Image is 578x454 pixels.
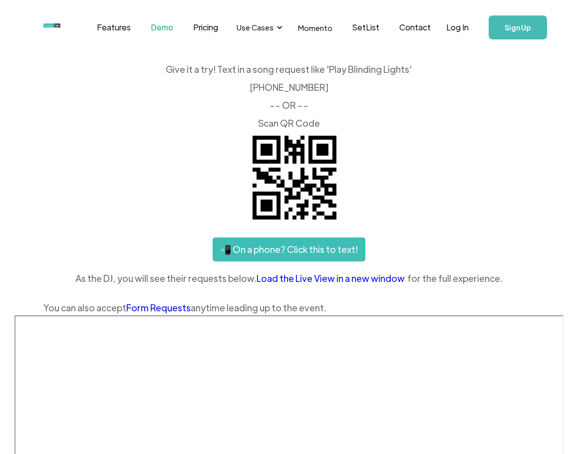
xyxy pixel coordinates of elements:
[342,12,389,43] a: SetList
[43,17,62,37] a: home
[43,300,535,315] div: You can also accept anytime leading up to the event.
[436,10,479,45] a: Log In
[141,12,183,43] a: Demo
[43,65,535,128] div: Give it a try! Text in a song request like 'Play Blinding Lights' ‍ [PHONE_NUMBER] -- OR -- ‍ Sca...
[389,12,441,43] a: Contact
[257,271,407,286] a: Load the Live View in a new window
[237,22,274,33] div: Use Cases
[213,237,365,261] a: 📲 On a phone? Click this to text!
[245,128,344,227] img: QR code
[87,12,141,43] a: Features
[43,23,79,28] img: requestnow logo
[43,271,535,286] div: As the DJ, you will see their requests below. for the full experience.
[183,12,228,43] a: Pricing
[288,13,342,42] a: Momento
[231,12,286,43] div: Use Cases
[126,302,191,313] a: Form Requests
[489,15,547,39] a: Sign Up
